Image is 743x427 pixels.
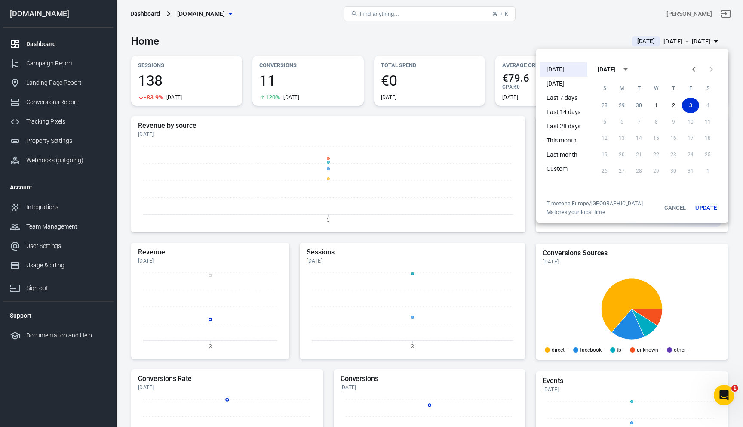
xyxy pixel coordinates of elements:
[540,162,587,176] li: Custom
[547,200,643,207] div: Timezone: Europe/[GEOGRAPHIC_DATA]
[613,98,630,113] button: 29
[540,105,587,119] li: Last 14 days
[596,98,613,113] button: 28
[540,148,587,162] li: Last month
[731,385,738,392] span: 1
[648,98,665,113] button: 1
[666,80,681,97] span: Thursday
[630,98,648,113] button: 30
[540,133,587,148] li: This month
[597,80,612,97] span: Sunday
[683,80,698,97] span: Friday
[598,65,616,74] div: [DATE]
[540,62,587,77] li: [DATE]
[665,98,682,113] button: 2
[618,62,633,77] button: calendar view is open, switch to year view
[714,385,734,405] iframe: Intercom live chat
[661,200,689,216] button: Cancel
[540,119,587,133] li: Last 28 days
[685,61,703,78] button: Previous month
[540,91,587,105] li: Last 7 days
[682,98,699,113] button: 3
[700,80,715,97] span: Saturday
[631,80,647,97] span: Tuesday
[614,80,629,97] span: Monday
[547,209,643,216] span: Matches your local time
[648,80,664,97] span: Wednesday
[540,77,587,91] li: [DATE]
[692,200,720,216] button: Update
